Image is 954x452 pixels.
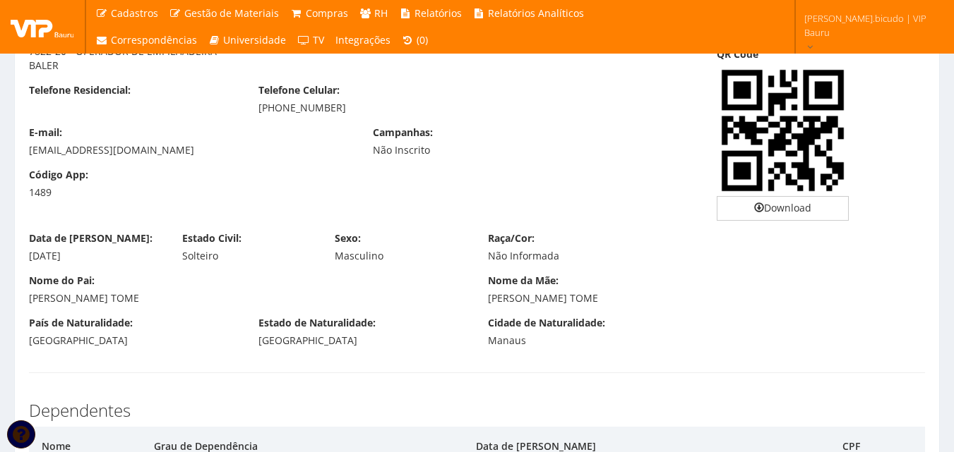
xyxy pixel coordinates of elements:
span: Relatórios [415,6,462,20]
label: Estado de Naturalidade: [258,316,376,330]
span: Relatórios Analíticos [488,6,584,20]
div: [PERSON_NAME] TOME [488,291,926,305]
label: Raça/Cor: [488,231,535,245]
span: [PERSON_NAME].bicudo | VIP Bauru [804,11,936,39]
span: Cadastros [111,6,158,20]
label: Nome da Mãe: [488,274,559,288]
span: (0) [417,33,428,47]
label: Cidade de Naturalidade: [488,316,605,330]
label: Campanhas: [373,126,433,140]
label: País de Naturalidade: [29,316,133,330]
img: logo [11,16,74,37]
label: Sexo: [335,231,361,245]
div: 7822-20 - OPERADOR DE EMPILHADEIRA BALER [29,44,237,73]
label: Nome do Pai: [29,274,95,288]
a: TV [292,27,330,54]
label: QR Code [717,47,758,61]
span: TV [313,33,324,47]
div: [PERSON_NAME] TOME [29,291,467,305]
a: Download [717,196,849,220]
div: Masculino [335,249,467,263]
div: Manaus [488,334,696,348]
a: Correspondências [90,27,203,54]
div: [GEOGRAPHIC_DATA] [29,334,237,348]
span: Compras [306,6,348,20]
span: RH [374,6,388,20]
a: Universidade [203,27,292,54]
div: 1489 [29,185,122,200]
label: Telefone Residencial: [29,83,131,97]
span: Universidade [223,33,286,47]
div: [GEOGRAPHIC_DATA] [258,334,467,348]
span: Correspondências [111,33,197,47]
label: Telefone Celular: [258,83,340,97]
label: E-mail: [29,126,62,140]
img: Ae3SAu2H8ahAAAAAAElFTkSuQmCC [717,65,849,197]
div: [PHONE_NUMBER] [258,101,467,115]
div: Não Inscrito [373,143,524,157]
span: Gestão de Materiais [184,6,279,20]
div: Solteiro [182,249,314,263]
div: [DATE] [29,249,161,263]
div: [EMAIL_ADDRESS][DOMAIN_NAME] [29,143,352,157]
a: (0) [396,27,434,54]
span: Integrações [335,33,390,47]
div: Não Informada [488,249,620,263]
label: Data de [PERSON_NAME]: [29,231,153,245]
label: Estado Civil: [182,231,242,245]
h3: Dependentes [29,401,925,420]
a: Integrações [330,27,396,54]
label: Código App: [29,168,88,182]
